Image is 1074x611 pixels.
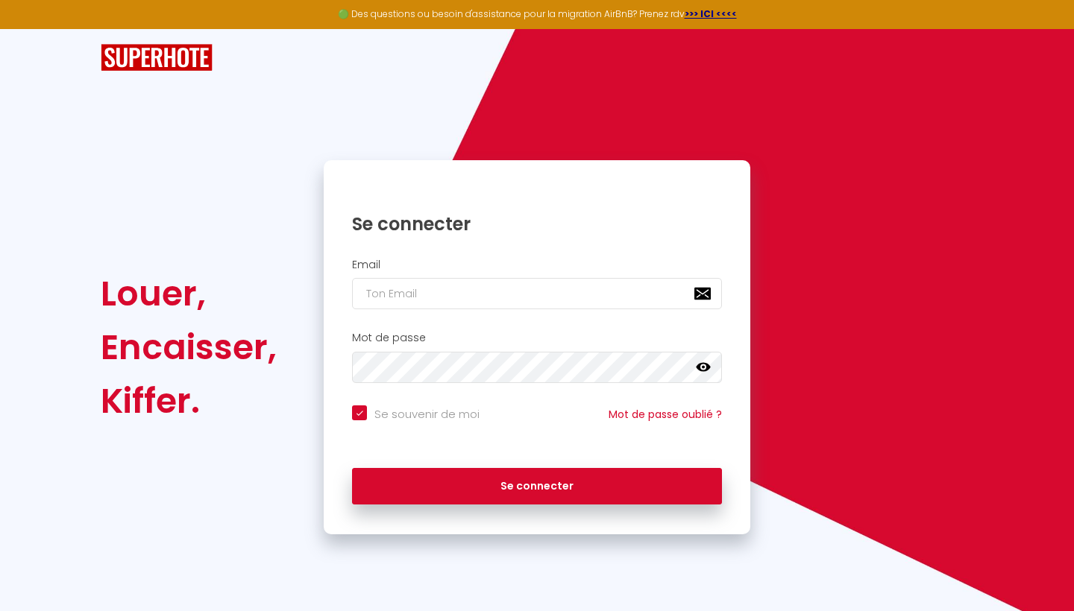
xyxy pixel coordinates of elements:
[101,44,213,72] img: SuperHote logo
[685,7,737,20] a: >>> ICI <<<<
[101,267,277,320] div: Louer,
[352,278,722,309] input: Ton Email
[609,407,722,422] a: Mot de passe oublié ?
[352,332,722,344] h2: Mot de passe
[101,374,277,428] div: Kiffer.
[352,468,722,505] button: Se connecter
[101,320,277,374] div: Encaisser,
[352,259,722,271] h2: Email
[352,212,722,235] h1: Se connecter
